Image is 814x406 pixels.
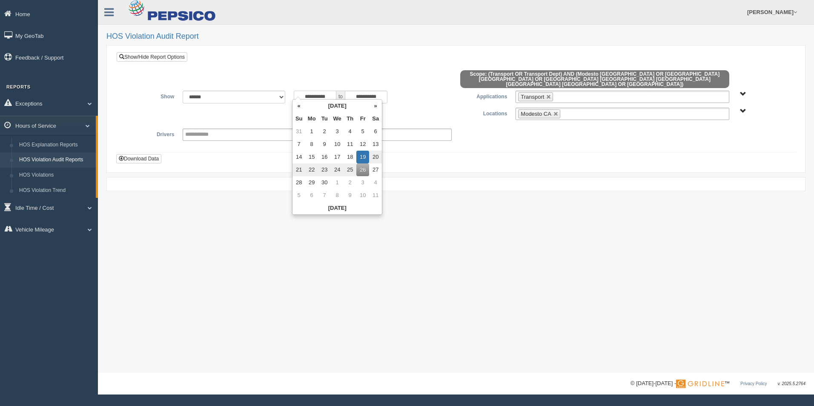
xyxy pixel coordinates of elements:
[369,138,382,151] td: 13
[292,176,305,189] td: 28
[123,129,178,139] label: Drivers
[344,138,356,151] td: 11
[369,176,382,189] td: 4
[292,138,305,151] td: 7
[369,125,382,138] td: 6
[331,112,344,125] th: We
[369,112,382,125] th: Sa
[778,381,805,386] span: v. 2025.5.2764
[292,112,305,125] th: Su
[331,176,344,189] td: 1
[292,202,382,214] th: [DATE]
[318,189,331,202] td: 7
[356,125,369,138] td: 5
[305,176,318,189] td: 29
[123,91,178,101] label: Show
[336,91,345,103] span: to
[344,125,356,138] td: 4
[117,52,187,62] a: Show/Hide Report Options
[369,151,382,163] td: 20
[305,138,318,151] td: 8
[356,176,369,189] td: 3
[456,108,511,118] label: Locations
[292,163,305,176] td: 21
[331,151,344,163] td: 17
[356,112,369,125] th: Fr
[292,100,305,112] th: «
[331,189,344,202] td: 8
[344,189,356,202] td: 9
[356,189,369,202] td: 10
[15,168,96,183] a: HOS Violations
[456,91,511,101] label: Applications
[292,151,305,163] td: 14
[369,163,382,176] td: 27
[331,163,344,176] td: 24
[106,32,805,41] h2: HOS Violation Audit Report
[318,176,331,189] td: 30
[305,125,318,138] td: 1
[369,189,382,202] td: 11
[15,152,96,168] a: HOS Violation Audit Reports
[305,151,318,163] td: 15
[631,379,805,388] div: © [DATE]-[DATE] - ™
[318,138,331,151] td: 9
[331,125,344,138] td: 3
[15,183,96,198] a: HOS Violation Trend
[344,176,356,189] td: 2
[116,154,161,163] button: Download Data
[356,138,369,151] td: 12
[676,380,724,388] img: Gridline
[369,100,382,112] th: »
[356,163,369,176] td: 26
[521,94,544,100] span: Transport
[740,381,767,386] a: Privacy Policy
[305,189,318,202] td: 6
[521,111,551,117] span: Modesto CA
[344,163,356,176] td: 25
[318,151,331,163] td: 16
[305,100,369,112] th: [DATE]
[318,125,331,138] td: 2
[318,163,331,176] td: 23
[305,163,318,176] td: 22
[305,112,318,125] th: Mo
[15,137,96,153] a: HOS Explanation Reports
[318,112,331,125] th: Tu
[331,138,344,151] td: 10
[344,112,356,125] th: Th
[292,125,305,138] td: 31
[292,189,305,202] td: 5
[344,151,356,163] td: 18
[460,70,729,88] span: Scope: (Transport OR Transport Dept) AND (Modesto [GEOGRAPHIC_DATA] OR [GEOGRAPHIC_DATA] [GEOGRAP...
[356,151,369,163] td: 19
